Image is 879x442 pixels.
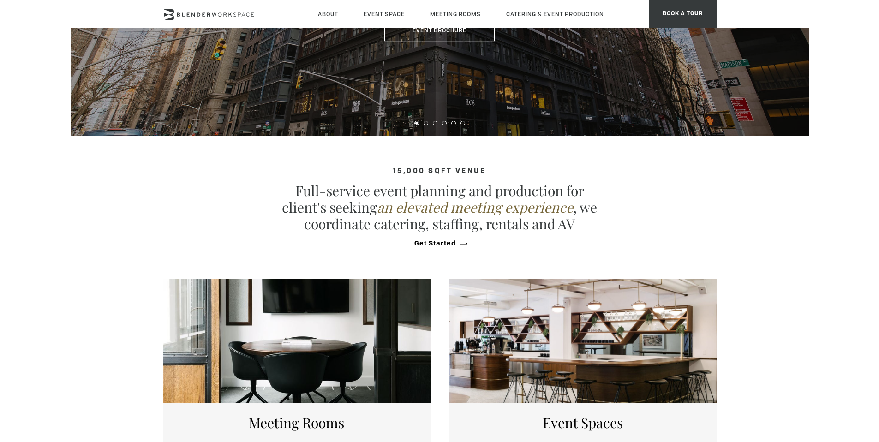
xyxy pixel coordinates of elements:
button: Get Started [412,239,467,248]
h5: Event Spaces [463,414,703,431]
span: Get Started [414,240,456,247]
a: Event Brochure [384,20,495,41]
h4: 15,000 sqft venue [163,167,717,175]
em: an elevated meeting experience [377,198,573,216]
p: Full-service event planning and production for client's seeking , we coordinate catering, staffin... [278,182,601,232]
h5: Meeting Rooms [177,414,417,431]
iframe: Chat Widget [713,324,879,442]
